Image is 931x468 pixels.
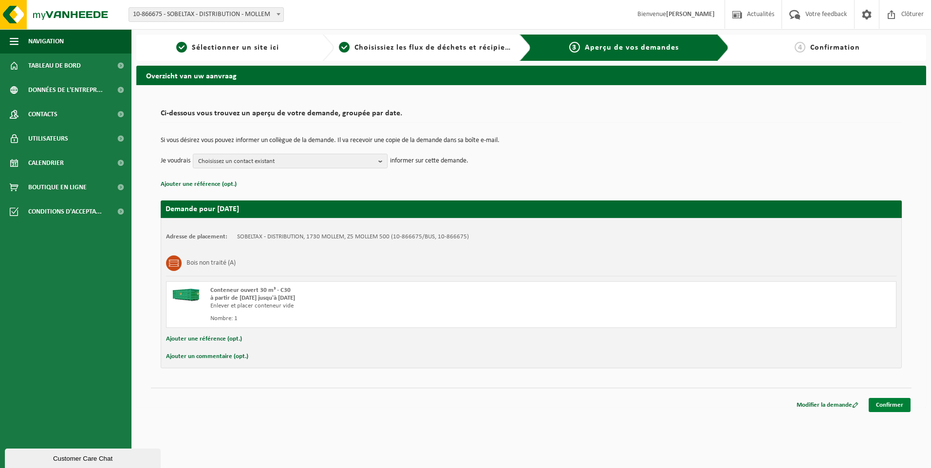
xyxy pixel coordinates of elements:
[28,199,102,224] span: Conditions d'accepta...
[129,8,283,21] span: 10-866675 - SOBELTAX - DISTRIBUTION - MOLLEM
[795,42,805,53] span: 4
[237,233,469,241] td: SOBELTAX - DISTRIBUTION, 1730 MOLLEM, Z5 MOLLEM 500 (10-866675/BUS, 10-866675)
[161,109,902,123] h2: Ci-dessous vous trouvez un aperçu de votre demande, groupée par date.
[28,54,81,78] span: Tableau de bord
[354,44,517,52] span: Choisissiez les flux de déchets et récipients
[166,205,239,213] strong: Demande pour [DATE]
[192,44,279,52] span: Sélectionner un site ici
[171,287,201,301] img: HK-XC-30-GN-00.png
[666,11,715,18] strong: [PERSON_NAME]
[166,333,242,345] button: Ajouter une référence (opt.)
[28,126,68,151] span: Utilisateurs
[28,151,64,175] span: Calendrier
[28,102,57,126] span: Contacts
[28,175,87,199] span: Boutique en ligne
[136,66,926,85] h2: Overzicht van uw aanvraag
[28,29,64,54] span: Navigation
[789,398,866,412] a: Modifier la demande
[810,44,860,52] span: Confirmation
[176,42,187,53] span: 1
[141,42,315,54] a: 1Sélectionner un site ici
[5,447,163,468] iframe: chat widget
[210,287,291,293] span: Conteneur ouvert 30 m³ - C30
[210,302,570,310] div: Enlever et placer conteneur vide
[198,154,374,169] span: Choisissez un contact existant
[129,7,284,22] span: 10-866675 - SOBELTAX - DISTRIBUTION - MOLLEM
[186,255,236,271] h3: Bois non traité (A)
[166,234,227,240] strong: Adresse de placement:
[166,350,248,363] button: Ajouter un commentaire (opt.)
[390,154,468,168] p: informer sur cette demande.
[869,398,911,412] a: Confirmer
[339,42,512,54] a: 2Choisissiez les flux de déchets et récipients
[28,78,103,102] span: Données de l'entrepr...
[585,44,679,52] span: Aperçu de vos demandes
[193,154,388,168] button: Choisissez un contact existant
[210,315,570,323] div: Nombre: 1
[161,137,902,144] p: Si vous désirez vous pouvez informer un collègue de la demande. Il va recevoir une copie de la de...
[339,42,350,53] span: 2
[210,295,295,301] strong: à partir de [DATE] jusqu'à [DATE]
[161,154,190,168] p: Je voudrais
[569,42,580,53] span: 3
[161,178,237,191] button: Ajouter une référence (opt.)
